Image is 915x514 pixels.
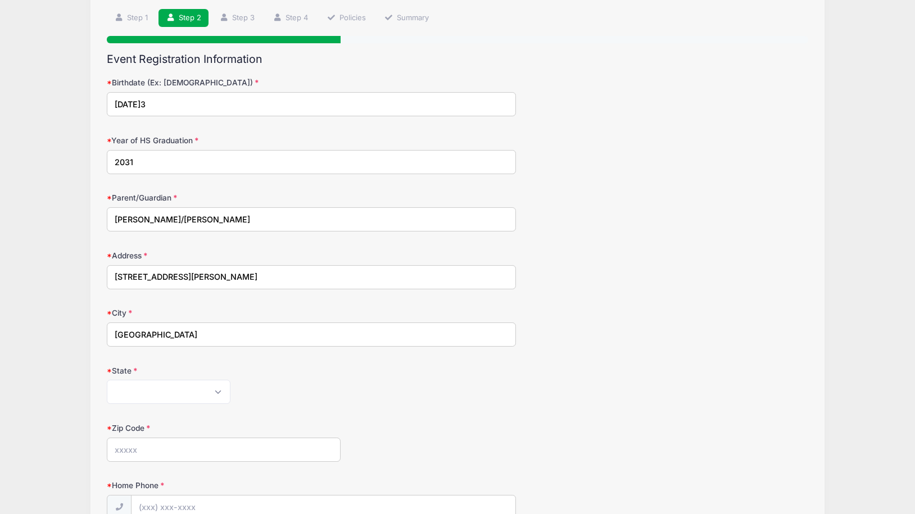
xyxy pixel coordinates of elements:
a: Step 3 [212,9,262,28]
label: Address [107,250,341,261]
label: City [107,307,341,319]
a: Policies [319,9,373,28]
label: Birthdate (Ex: [DEMOGRAPHIC_DATA]) [107,77,341,88]
label: Year of HS Graduation [107,135,341,146]
a: Summary [377,9,436,28]
a: Step 4 [266,9,316,28]
label: State [107,365,341,376]
label: Parent/Guardian [107,192,341,203]
a: Step 2 [158,9,209,28]
input: xxxxx [107,438,341,462]
h2: Event Registration Information [107,53,808,66]
a: Step 1 [107,9,155,28]
label: Zip Code [107,422,341,434]
label: Home Phone [107,480,341,491]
